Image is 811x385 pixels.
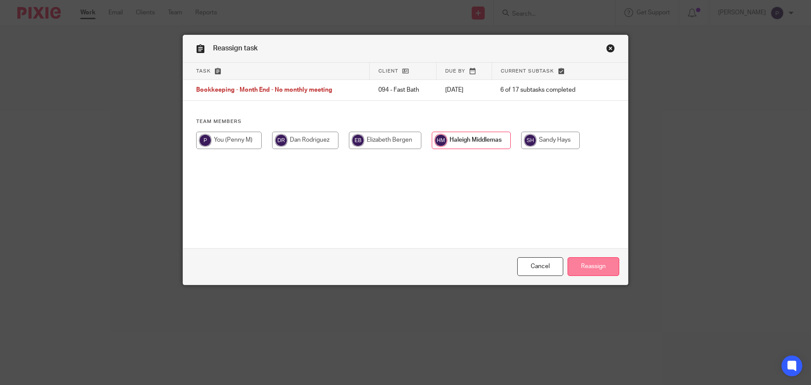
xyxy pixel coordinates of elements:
span: Task [196,69,211,73]
h4: Team members [196,118,615,125]
a: Close this dialog window [517,257,563,276]
p: [DATE] [445,86,483,94]
span: Current subtask [501,69,554,73]
a: Close this dialog window [606,44,615,56]
span: Client [378,69,398,73]
span: Due by [445,69,465,73]
span: Reassign task [213,45,258,52]
span: Bookkeeping - Month End - No monthly meeting [196,87,332,93]
td: 6 of 17 subtasks completed [492,80,598,101]
input: Reassign [568,257,619,276]
p: 094 - Fast Bath [378,86,428,94]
